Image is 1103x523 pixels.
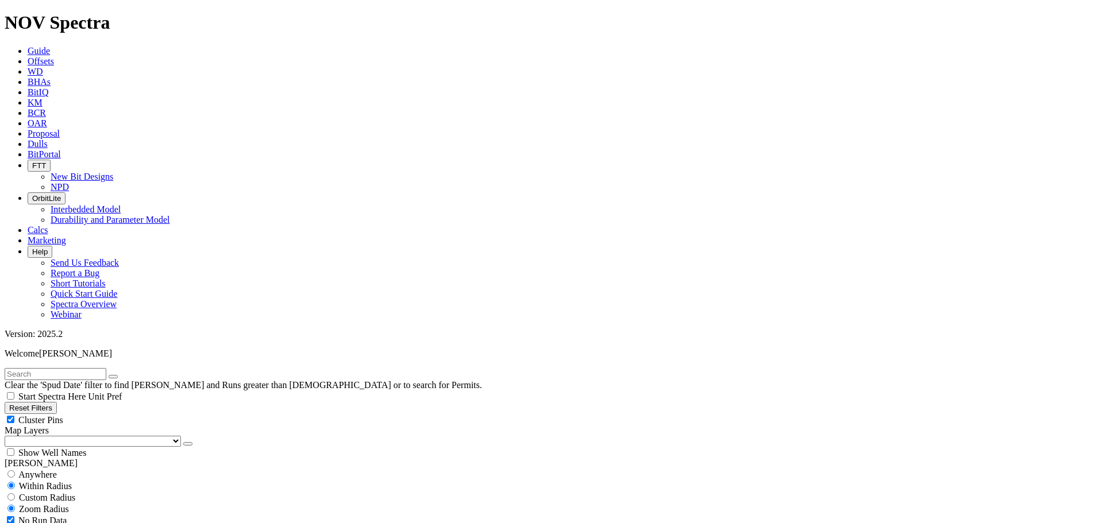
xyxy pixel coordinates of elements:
p: Welcome [5,348,1098,359]
a: Durability and Parameter Model [51,215,170,224]
a: Marketing [28,235,66,245]
button: Help [28,246,52,258]
button: Reset Filters [5,402,57,414]
span: OrbitLite [32,194,61,203]
a: Quick Start Guide [51,289,117,299]
a: KM [28,98,43,107]
span: [PERSON_NAME] [39,348,112,358]
input: Search [5,368,106,380]
input: Start Spectra Here [7,392,14,400]
span: Clear the 'Spud Date' filter to find [PERSON_NAME] and Runs greater than [DEMOGRAPHIC_DATA] or to... [5,380,482,390]
div: Version: 2025.2 [5,329,1098,339]
span: Cluster Pins [18,415,63,425]
a: Calcs [28,225,48,235]
span: Unit Pref [88,392,122,401]
span: Help [32,247,48,256]
a: Interbedded Model [51,204,121,214]
a: BHAs [28,77,51,87]
a: BCR [28,108,46,118]
button: OrbitLite [28,192,65,204]
div: [PERSON_NAME] [5,458,1098,468]
a: Proposal [28,129,60,138]
span: Within Radius [19,481,72,491]
span: Anywhere [18,470,57,479]
span: Custom Radius [19,493,75,502]
a: BitPortal [28,149,61,159]
a: NPD [51,182,69,192]
span: Show Well Names [18,448,86,458]
a: Short Tutorials [51,278,106,288]
span: Map Layers [5,425,49,435]
button: FTT [28,160,51,172]
a: Offsets [28,56,54,66]
a: Report a Bug [51,268,99,278]
a: OAR [28,118,47,128]
a: WD [28,67,43,76]
h1: NOV Spectra [5,12,1098,33]
a: Send Us Feedback [51,258,119,268]
span: FTT [32,161,46,170]
a: Webinar [51,309,82,319]
span: Start Spectra Here [18,392,86,401]
a: New Bit Designs [51,172,113,181]
a: BitIQ [28,87,48,97]
a: Dulls [28,139,48,149]
span: Zoom Radius [19,504,69,514]
a: Guide [28,46,50,56]
a: Spectra Overview [51,299,117,309]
